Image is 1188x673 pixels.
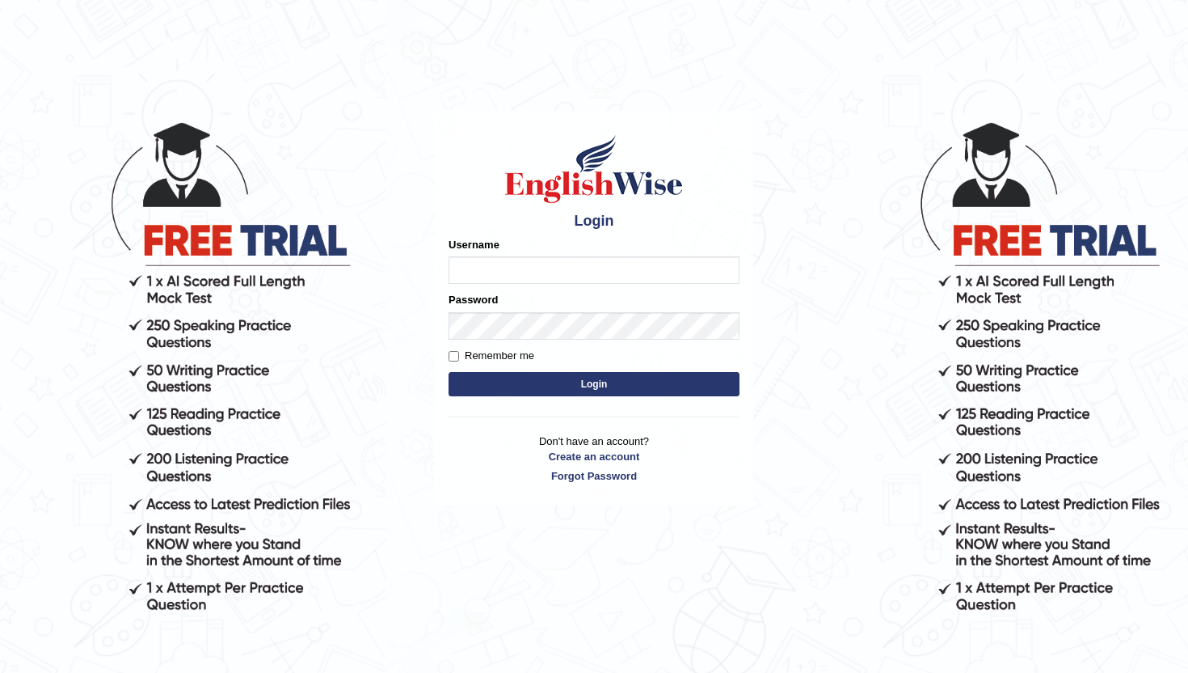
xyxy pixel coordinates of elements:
button: Login [449,372,739,396]
h4: Login [449,214,739,230]
p: Don't have an account? [449,434,739,484]
label: Username [449,237,499,252]
input: Remember me [449,351,459,362]
img: Logo of English Wise sign in for intelligent practice with AI [502,133,686,205]
a: Create an account [449,449,739,464]
label: Remember me [449,348,534,364]
a: Forgot Password [449,468,739,484]
label: Password [449,292,498,307]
